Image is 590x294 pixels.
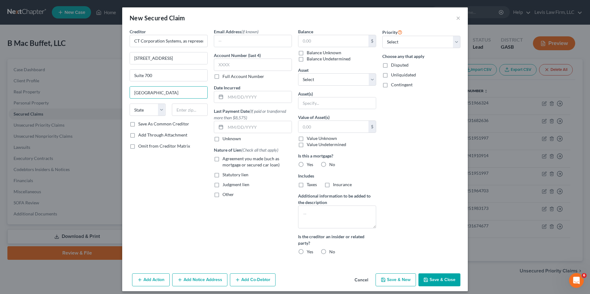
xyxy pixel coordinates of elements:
[391,72,416,77] span: Unliquidated
[298,91,313,97] label: Asset(s)
[222,156,280,167] span: Agreement you made (such as mortgage or secured car loan)
[307,56,351,62] label: Balance Undetermined
[382,53,460,59] label: Choose any that apply
[391,62,409,67] span: Disputed
[298,67,309,73] span: Asset
[329,249,335,254] span: No
[222,192,234,197] span: Other
[391,82,413,87] span: Contingent
[241,29,259,34] span: (if known)
[222,136,241,142] label: Unknown
[226,121,292,133] input: MM/DD/YYYY
[298,233,376,246] label: Is the creditor an insider or related party?
[138,132,187,138] label: Add Through Attachment
[298,173,376,179] label: Includes
[298,121,368,133] input: 0.00
[222,182,249,187] span: Judgment lien
[368,35,376,47] div: $
[214,35,292,47] input: --
[214,147,278,153] label: Nature of Lien
[376,273,416,286] button: Save & New
[307,50,341,56] label: Balance Unknown
[214,28,259,35] label: Email Address
[382,28,402,36] label: Priority
[138,121,189,127] label: Save As Common Creditor
[172,273,227,286] button: Add Notice Address
[214,108,292,121] label: Last Payment Date
[130,87,207,98] input: Enter city...
[298,153,376,159] label: Is this a mortgage?
[214,52,261,59] label: Account Number (last 4)
[130,14,185,22] div: New Secured Claim
[214,108,286,120] span: (If paid or transferred more than $8,575)
[214,59,292,71] input: XXXX
[130,29,146,34] span: Creditor
[307,141,346,148] label: Value Undetermined
[298,97,376,109] input: Specify...
[298,35,368,47] input: 0.00
[350,274,373,286] button: Cancel
[130,52,207,64] input: Enter address...
[298,114,330,120] label: Value of Asset(s)
[456,14,460,22] button: ×
[222,172,248,177] span: Statutory lien
[132,273,170,286] button: Add Action
[333,182,352,187] span: Insurance
[130,70,207,81] input: Apt, Suite, etc...
[307,135,337,141] label: Value Unknown
[307,249,313,254] span: Yes
[241,147,278,153] span: (Check all that apply)
[329,162,335,167] span: No
[307,162,313,167] span: Yes
[368,121,376,133] div: $
[582,273,587,278] span: 6
[172,104,208,116] input: Enter zip...
[226,91,292,103] input: MM/DD/YYYY
[298,193,376,206] label: Additional information to be added to the description
[138,143,190,149] span: Omit from Creditor Matrix
[214,84,240,91] label: Date Incurred
[298,28,313,35] label: Balance
[230,273,276,286] button: Add Co-Debtor
[569,273,584,288] iframe: Intercom live chat
[130,35,208,47] input: Search creditor by name...
[222,73,264,80] label: Full Account Number
[418,273,460,286] button: Save & Close
[307,182,317,187] span: Taxes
